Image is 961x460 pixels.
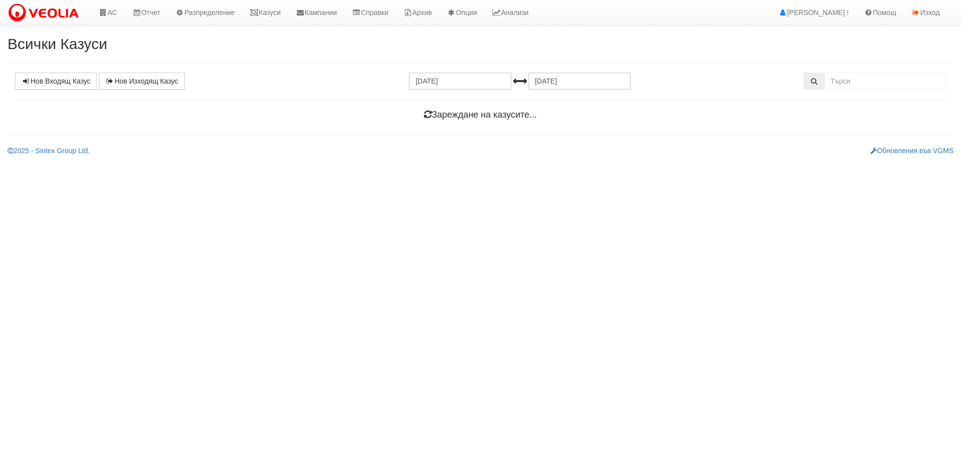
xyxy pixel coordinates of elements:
[15,73,97,90] a: Нов Входящ Казус
[824,73,946,90] input: Търсене по Идентификатор, Бл/Вх/Ап, Тип, Описание, Моб. Номер, Имейл, Файл, Коментар,
[99,73,185,90] a: Нов Изходящ Казус
[15,110,946,120] h4: Зареждане на казусите...
[870,147,953,155] a: Обновления във VGMS
[8,147,90,155] a: 2025 - Sintex Group Ltd.
[8,36,953,52] h2: Всички Казуси
[8,3,84,24] img: VeoliaLogo.png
